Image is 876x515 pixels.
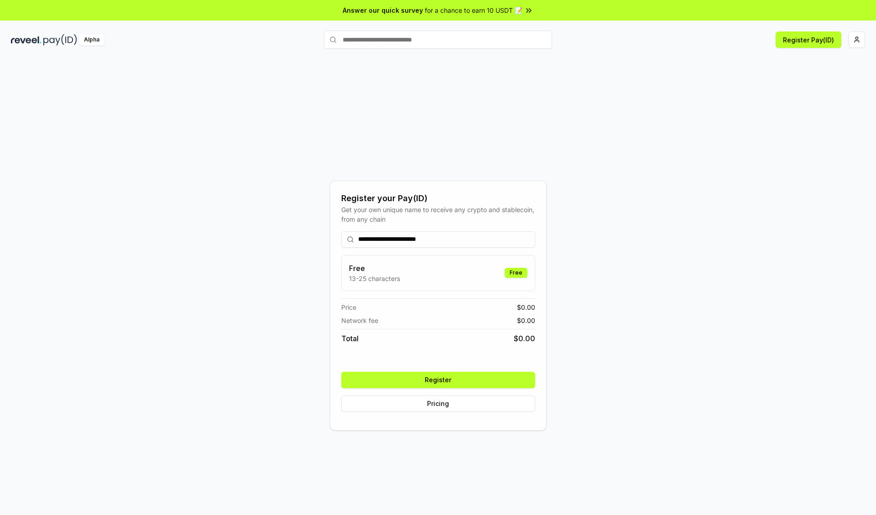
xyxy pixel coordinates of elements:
[349,263,400,274] h3: Free
[343,5,423,15] span: Answer our quick survey
[79,34,104,46] div: Alpha
[341,205,535,224] div: Get your own unique name to receive any crypto and stablecoin, from any chain
[776,31,841,48] button: Register Pay(ID)
[341,192,535,205] div: Register your Pay(ID)
[505,268,527,278] div: Free
[43,34,77,46] img: pay_id
[341,395,535,412] button: Pricing
[349,274,400,283] p: 13-25 characters
[517,302,535,312] span: $ 0.00
[341,372,535,388] button: Register
[341,302,356,312] span: Price
[341,333,359,344] span: Total
[425,5,522,15] span: for a chance to earn 10 USDT 📝
[514,333,535,344] span: $ 0.00
[341,316,378,325] span: Network fee
[517,316,535,325] span: $ 0.00
[11,34,42,46] img: reveel_dark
